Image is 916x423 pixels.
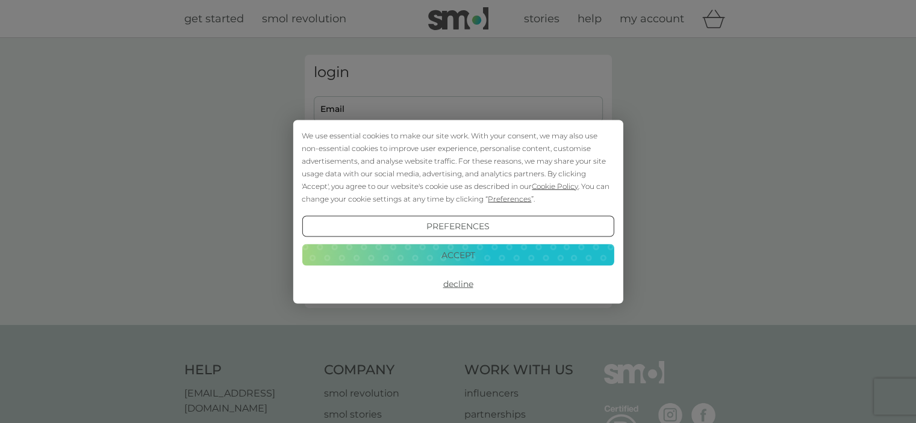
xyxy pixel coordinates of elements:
[302,215,614,237] button: Preferences
[532,181,578,190] span: Cookie Policy
[302,129,614,205] div: We use essential cookies to make our site work. With your consent, we may also use non-essential ...
[302,244,614,266] button: Accept
[488,194,531,203] span: Preferences
[293,120,623,303] div: Cookie Consent Prompt
[302,273,614,295] button: Decline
